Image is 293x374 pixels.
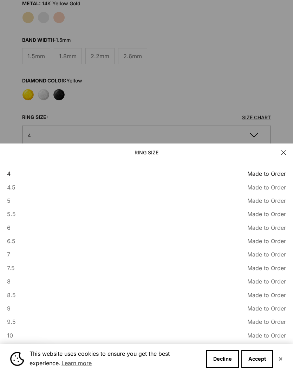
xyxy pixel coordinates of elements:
button: Accept [241,350,273,368]
span: 5 [7,196,11,205]
span: Made to Order [247,317,286,326]
span: Made to Order [247,331,286,340]
button: 10 [7,331,286,340]
span: 8.5 [7,290,16,300]
span: Made to Order [247,277,286,286]
span: 9 [7,304,11,313]
span: 8 [7,277,11,286]
span: This website uses cookies to ensure you get the best experience. [30,349,201,368]
span: 6 [7,223,11,232]
span: Made to Order [247,169,286,178]
a: Learn more [60,358,93,368]
span: Made to Order [247,209,286,219]
span: Made to Order [247,250,286,259]
button: 5 [7,196,286,205]
button: 7.5 [7,263,286,273]
span: Made to Order [247,183,286,192]
span: 7 [7,250,10,259]
button: 8 [7,277,286,286]
span: Made to Order [247,223,286,232]
span: Made to Order [247,263,286,273]
button: Close [278,357,283,361]
span: 7.5 [7,263,15,273]
button: 8.5 [7,290,286,300]
p: Ring Size [7,148,286,157]
span: 4 [7,169,11,178]
span: 4.5 [7,183,15,192]
span: Made to Order [247,304,286,313]
button: 5.5 [7,209,286,219]
button: 6 [7,223,286,232]
span: Made to Order [247,290,286,300]
button: 9 [7,304,286,313]
span: 9.5 [7,317,16,326]
button: 9.5 [7,317,286,326]
span: 5.5 [7,209,16,219]
span: Made to Order [247,196,286,205]
span: 10 [7,331,13,340]
button: 7 [7,250,286,259]
button: 4.5 [7,183,286,192]
button: 4 [7,169,286,178]
button: Decline [206,350,239,368]
button: 6.5 [7,236,286,246]
img: Cookie banner [10,352,24,366]
span: Made to Order [247,236,286,246]
span: 6.5 [7,236,15,246]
